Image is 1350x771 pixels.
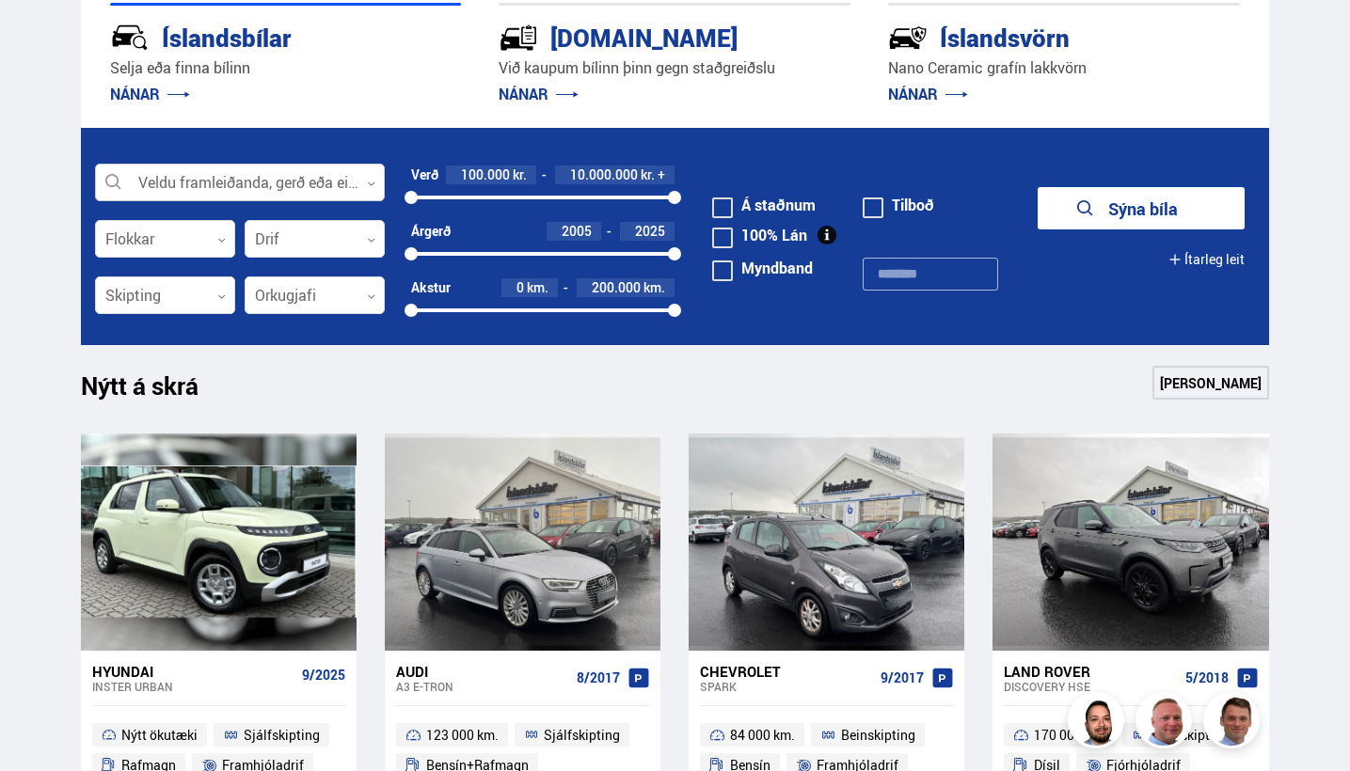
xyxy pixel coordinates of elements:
[1168,238,1245,280] button: Ítarleg leit
[863,197,934,212] label: Tilboð
[426,724,499,747] span: 123 000 km.
[110,20,395,53] div: Íslandsbílar
[841,724,915,747] span: Beinskipting
[396,680,569,693] div: A3 E-TRON
[244,724,320,747] span: Sjálfskipting
[643,280,665,295] span: km.
[1185,670,1229,685] span: 5/2018
[712,228,807,243] label: 100% Lán
[499,84,579,104] a: NÁNAR
[888,20,1173,53] div: Íslandsvörn
[499,18,538,57] img: tr5P-W3DuiFaO7aO.svg
[81,371,231,411] h1: Nýtt á skrá
[499,57,850,79] p: Við kaupum bílinn þinn gegn staðgreiðslu
[411,167,438,182] div: Verð
[881,670,924,685] span: 9/2017
[110,18,150,57] img: JRvxyua_JYH6wB4c.svg
[396,663,569,680] div: Audi
[577,670,620,685] span: 8/2017
[712,197,816,212] label: Á staðnum
[658,167,665,182] span: +
[1004,663,1177,680] div: Land Rover
[110,57,462,79] p: Selja eða finna bílinn
[110,84,190,104] a: NÁNAR
[1138,695,1195,751] img: siFngHWaQ9KaOqBr.png
[592,278,641,296] span: 200.000
[92,663,294,680] div: Hyundai
[1071,695,1127,751] img: nhp88E3Fdnt1Opn2.png
[570,165,638,183] span: 10.000.000
[513,167,527,182] span: kr.
[888,18,928,57] img: -Svtn6bYgwAsiwNX.svg
[527,280,548,295] span: km.
[730,724,795,747] span: 84 000 km.
[1004,680,1177,693] div: Discovery HSE
[1206,695,1263,751] img: FbJEzSuNWCJXmdc-.webp
[544,724,620,747] span: Sjálfskipting
[562,222,592,240] span: 2005
[700,663,873,680] div: Chevrolet
[92,680,294,693] div: Inster URBAN
[15,8,71,64] button: Opna LiveChat spjallviðmót
[635,222,665,240] span: 2025
[121,724,198,747] span: Nýtt ökutæki
[712,260,813,275] label: Myndband
[499,20,784,53] div: [DOMAIN_NAME]
[888,57,1240,79] p: Nano Ceramic grafín lakkvörn
[461,165,510,183] span: 100.000
[411,224,451,239] div: Árgerð
[1034,724,1106,747] span: 170 000 km.
[516,278,524,296] span: 0
[641,167,655,182] span: kr.
[888,84,968,104] a: NÁNAR
[1038,187,1245,229] button: Sýna bíla
[1152,366,1269,400] a: [PERSON_NAME]
[302,668,345,683] span: 9/2025
[411,280,451,295] div: Akstur
[700,680,873,693] div: Spark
